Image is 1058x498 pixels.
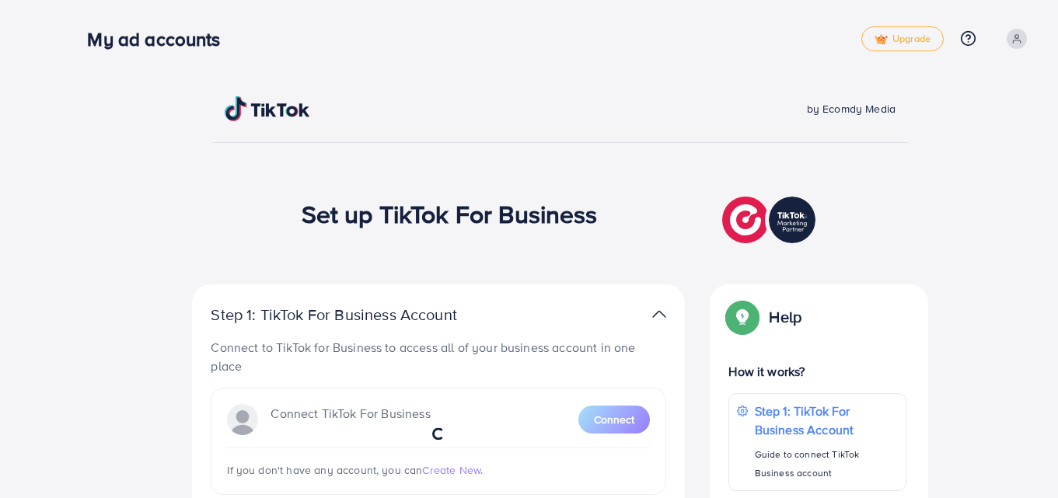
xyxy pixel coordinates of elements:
[875,33,931,45] span: Upgrade
[769,308,801,326] p: Help
[807,101,896,117] span: by Ecomdy Media
[722,193,819,247] img: TikTok partner
[755,402,898,439] p: Step 1: TikTok For Business Account
[211,305,506,324] p: Step 1: TikTok For Business Account
[87,28,232,50] h3: My ad accounts
[755,445,898,482] p: Guide to connect TikTok Business account
[875,34,888,45] img: tick
[728,362,906,381] p: How it works?
[225,96,310,121] img: TikTok
[302,199,598,228] h1: Set up TikTok For Business
[861,26,944,51] a: tickUpgrade
[728,303,756,331] img: Popup guide
[652,303,666,326] img: TikTok partner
